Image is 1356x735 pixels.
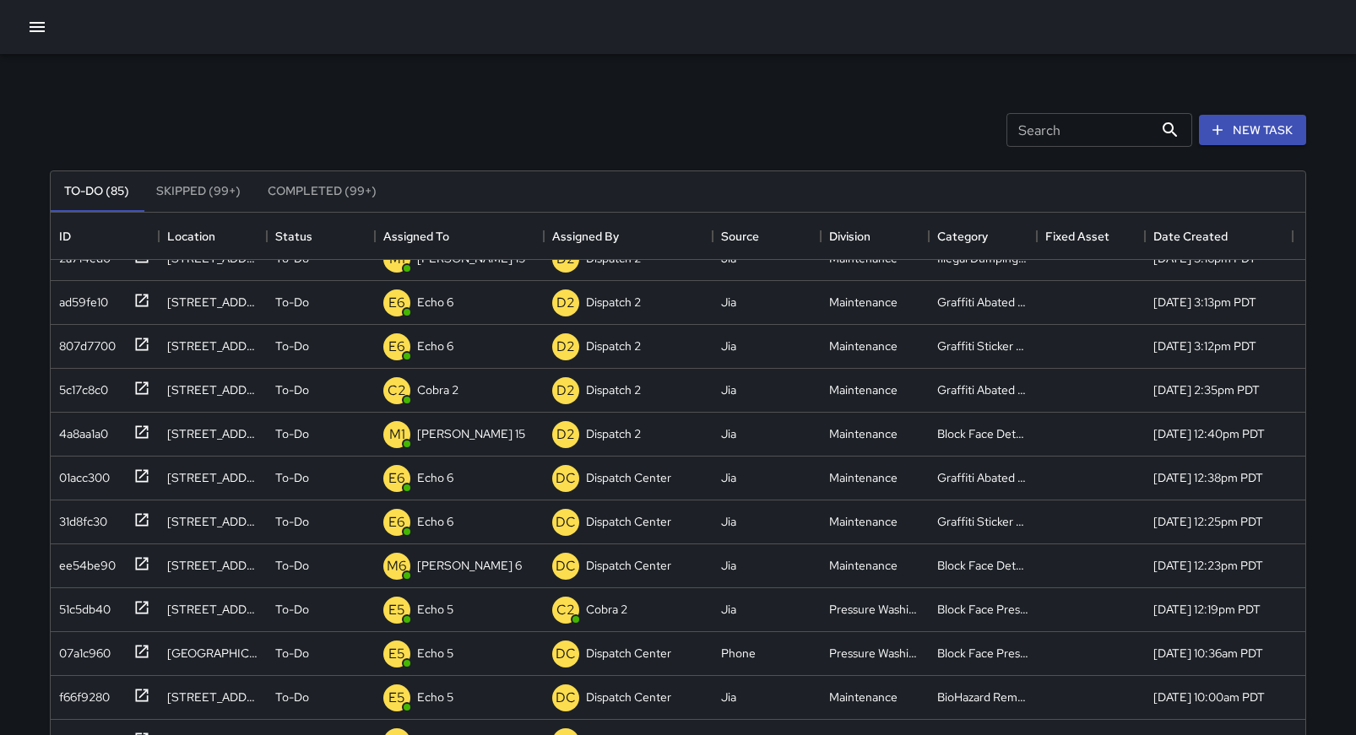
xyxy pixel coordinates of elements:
div: Fixed Asset [1037,213,1145,260]
p: Echo 6 [417,513,453,530]
p: D2 [556,381,575,401]
div: Status [267,213,375,260]
p: Echo 6 [417,469,453,486]
div: 9/30/2025, 12:25pm PDT [1153,513,1263,530]
div: 409 13th Street [167,689,258,705]
div: Jia [721,469,736,486]
p: Echo 6 [417,294,453,311]
div: 9/30/2025, 12:23pm PDT [1153,557,1263,574]
div: Category [937,213,988,260]
p: Echo 5 [417,689,453,705]
p: D2 [556,337,575,357]
p: E5 [388,644,405,664]
p: E6 [388,293,405,313]
div: Jia [721,513,736,530]
p: DC [556,556,576,576]
div: 01acc300 [52,462,110,486]
div: 07a1c960 [52,638,111,662]
p: C2 [556,600,575,620]
p: To-Do [275,689,309,705]
p: To-Do [275,645,309,662]
div: Jia [721,338,736,354]
p: Dispatch 2 [586,381,641,398]
p: M6 [387,556,407,576]
div: 9/30/2025, 12:40pm PDT [1153,425,1265,442]
div: Block Face Pressure Washed [937,601,1028,618]
div: Maintenance [829,469,898,486]
div: 447 17th Street [167,469,258,486]
p: DC [556,468,576,489]
p: To-Do [275,513,309,530]
div: 9/30/2025, 3:13pm PDT [1153,294,1256,311]
div: Graffiti Abated Large [937,294,1028,311]
p: Echo 5 [417,645,453,662]
div: 5c17c8c0 [52,375,108,398]
div: 9/30/2025, 10:00am PDT [1153,689,1265,705]
div: 51c5db40 [52,594,111,618]
div: Block Face Detailed [937,425,1028,442]
p: DC [556,644,576,664]
div: Assigned To [383,213,449,260]
p: To-Do [275,425,309,442]
p: [PERSON_NAME] 15 [417,425,525,442]
div: Jia [721,294,736,311]
p: E6 [388,512,405,532]
div: 326 15th Street [167,557,258,574]
div: Fixed Asset [1045,213,1109,260]
div: ad59fe10 [52,287,108,311]
div: Jia [721,689,736,705]
div: 9/30/2025, 10:36am PDT [1153,645,1263,662]
div: Location [159,213,267,260]
p: Dispatch Center [586,513,671,530]
p: Dispatch 2 [586,294,641,311]
div: ee54be90 [52,550,116,574]
div: 1200 Broadway [167,601,258,618]
div: 1408 Webster Street [167,513,258,530]
div: 807d7700 [52,331,116,354]
div: 4a8aa1a0 [52,419,108,442]
div: 1776 Broadway [167,338,258,354]
div: Assigned By [552,213,619,260]
p: To-Do [275,601,309,618]
p: Echo 5 [417,601,453,618]
div: ID [51,213,159,260]
p: Dispatch Center [586,469,671,486]
div: Phone [721,645,756,662]
div: 1714 Telegraph Avenue [167,645,258,662]
div: f66f9280 [52,682,110,705]
div: Graffiti Sticker Abated Small [937,338,1028,354]
p: To-Do [275,381,309,398]
button: Completed (99+) [254,171,390,212]
p: D2 [556,293,575,313]
div: Jia [721,381,736,398]
div: Maintenance [829,338,898,354]
div: Maintenance [829,513,898,530]
p: E5 [388,688,405,708]
div: Maintenance [829,689,898,705]
div: Maintenance [829,294,898,311]
div: 9/30/2025, 2:35pm PDT [1153,381,1260,398]
p: E5 [388,600,405,620]
div: 9/30/2025, 12:38pm PDT [1153,469,1263,486]
div: Location [167,213,215,260]
div: Jia [721,601,736,618]
div: Date Created [1145,213,1293,260]
p: Dispatch Center [586,557,671,574]
div: 1776 Broadway [167,294,258,311]
div: Assigned By [544,213,713,260]
div: Graffiti Sticker Abated Small [937,513,1028,530]
div: 331 17th Street [167,425,258,442]
p: DC [556,512,576,532]
div: Maintenance [829,381,898,398]
div: Division [821,213,929,260]
p: Dispatch 2 [586,425,641,442]
div: Maintenance [829,425,898,442]
div: Division [829,213,871,260]
div: Pressure Washing [829,601,920,618]
button: Skipped (99+) [143,171,254,212]
p: E6 [388,337,405,357]
p: D2 [556,424,575,445]
p: To-Do [275,294,309,311]
p: M1 [389,424,405,445]
div: Jia [721,557,736,574]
